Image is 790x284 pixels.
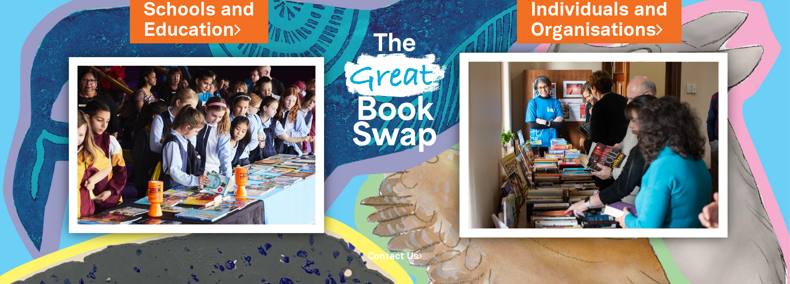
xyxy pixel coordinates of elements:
img: Individuals and Organisations [460,53,728,237]
a: Contact Us [368,252,422,261]
img: Schools and Education [69,57,324,233]
img: Great Bookswap logo [334,8,456,169]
